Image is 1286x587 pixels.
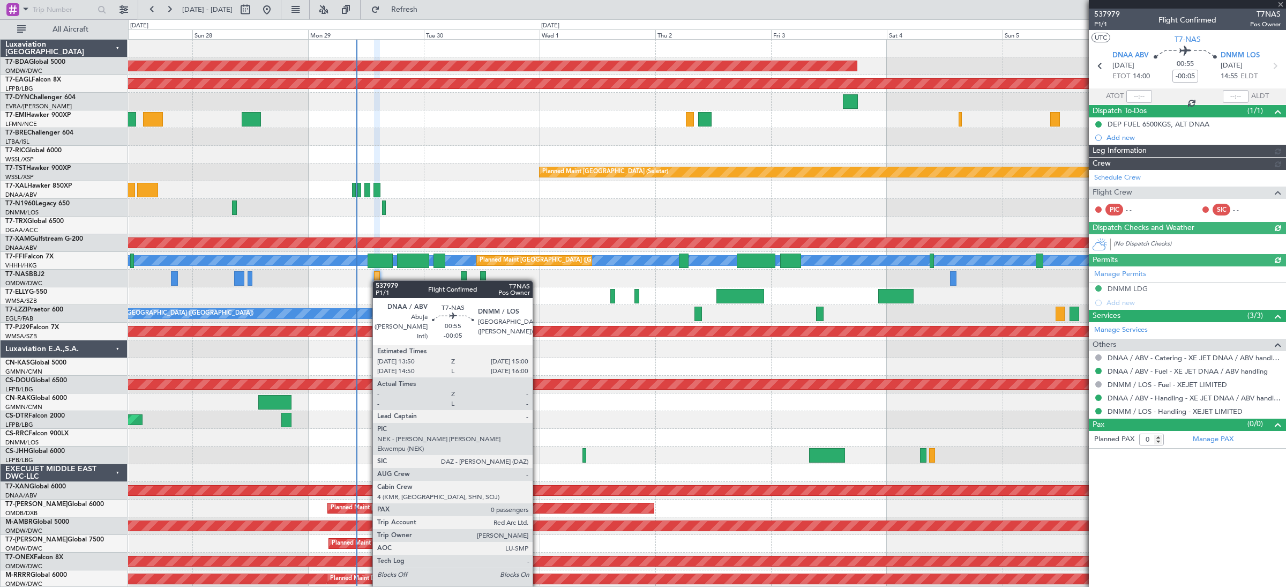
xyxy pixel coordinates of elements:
span: T7-LZZI [5,307,27,313]
a: T7-N1960Legacy 650 [5,200,70,207]
span: M-AMBR [5,519,33,525]
span: CS-DOU [5,377,31,384]
span: T7NAS [1250,9,1281,20]
a: LFPB/LBG [5,421,33,429]
span: ELDT [1240,71,1258,82]
a: DNAA / ABV - Catering - XE JET DNAA / ABV handling [1108,353,1281,362]
span: T7-N1960 [5,200,35,207]
a: M-RRRRGlobal 6000 [5,572,67,578]
span: T7-XAL [5,183,27,189]
span: T7-EMI [5,112,26,118]
span: T7-NAS [1175,34,1201,45]
span: Others [1093,339,1116,351]
a: T7-TSTHawker 900XP [5,165,71,172]
span: T7-[PERSON_NAME] [5,537,68,543]
a: T7-RICGlobal 6000 [5,147,62,154]
a: CN-KASGlobal 5000 [5,360,66,366]
a: T7-BREChallenger 604 [5,130,73,136]
div: Planned Maint [GEOGRAPHIC_DATA] ([GEOGRAPHIC_DATA]) [480,252,648,269]
span: T7-TST [5,165,26,172]
span: Services [1093,310,1120,322]
a: LFPB/LBG [5,456,33,464]
span: T7-TRX [5,218,27,225]
div: Planned Maint [GEOGRAPHIC_DATA] ([GEOGRAPHIC_DATA] Intl) [331,500,510,516]
span: (0/0) [1247,418,1263,429]
span: T7-XAM [5,236,30,242]
span: CS-DTR [5,413,28,419]
a: DNAA / ABV - Handling - XE JET DNAA / ABV handling [1108,393,1281,403]
span: DNAA ABV [1112,50,1149,61]
span: T7-EAGL [5,77,32,83]
span: [DATE] - [DATE] [182,5,233,14]
div: Planned Maint [GEOGRAPHIC_DATA] (Seletar) [542,164,668,180]
div: Sat 27 [77,29,192,39]
a: DNMM / LOS - Handling - XEJET LIMITED [1108,407,1243,416]
span: CN-KAS [5,360,30,366]
div: Planned Maint Dubai (Al Maktoum Intl) [332,536,437,552]
span: Pos Owner [1250,20,1281,29]
div: A/C Unavailable [GEOGRAPHIC_DATA] ([GEOGRAPHIC_DATA]) [79,306,253,322]
span: 14:55 [1221,71,1238,82]
span: (1/1) [1247,105,1263,116]
div: Wed 1 [540,29,655,39]
a: T7-PJ29Falcon 7X [5,324,59,331]
input: Trip Number [33,2,94,18]
a: WSSL/XSP [5,173,34,181]
span: All Aircraft [28,26,113,33]
div: Add new [1106,133,1281,142]
a: T7-ONEXFalcon 8X [5,554,63,561]
span: CN-RAK [5,395,31,402]
a: DNAA/ABV [5,244,37,252]
div: Planned Maint Dubai (Al Maktoum Intl) [330,571,436,587]
a: DNAA/ABV [5,191,37,199]
button: Refresh [366,1,430,18]
div: Sun 28 [192,29,308,39]
span: CS-RRC [5,430,28,437]
a: CS-RRCFalcon 900LX [5,430,69,437]
a: LFMN/NCE [5,120,37,128]
a: T7-XALHawker 850XP [5,183,72,189]
span: T7-ELLY [5,289,29,295]
span: T7-FFI [5,254,24,260]
a: Manage PAX [1193,434,1233,445]
a: OMDW/DWC [5,562,42,570]
span: Pax [1093,419,1104,431]
a: T7-EMIHawker 900XP [5,112,71,118]
span: T7-BDA [5,59,29,65]
a: Manage Services [1094,325,1148,336]
a: T7-[PERSON_NAME]Global 7500 [5,537,104,543]
span: T7-DYN [5,94,29,101]
a: WMSA/SZB [5,332,37,340]
a: EVRA/[PERSON_NAME] [5,102,72,110]
span: ATOT [1106,91,1124,102]
a: T7-TRXGlobal 6500 [5,218,64,225]
a: OMDW/DWC [5,279,42,287]
a: OMDW/DWC [5,67,42,75]
a: VHHH/HKG [5,262,37,270]
span: T7-PJ29 [5,324,29,331]
div: Sat 4 [887,29,1003,39]
div: [DATE] [130,21,148,31]
a: EGLF/FAB [5,315,33,323]
a: OMDB/DXB [5,509,38,517]
span: ETOT [1112,71,1130,82]
a: DNMM/LOS [5,439,39,447]
div: Mon 29 [308,29,424,39]
span: T7-BRE [5,130,27,136]
span: P1/1 [1094,20,1120,29]
a: OMDW/DWC [5,527,42,535]
a: T7-ELLYG-550 [5,289,47,295]
a: GMMN/CMN [5,403,42,411]
a: T7-EAGLFalcon 8X [5,77,61,83]
a: DNMM / LOS - Fuel - XEJET LIMITED [1108,380,1227,389]
span: Refresh [382,6,427,13]
a: T7-NASBBJ2 [5,271,44,278]
a: LFPB/LBG [5,85,33,93]
span: 537979 [1094,9,1120,20]
a: LFPB/LBG [5,385,33,393]
a: T7-FFIFalcon 7X [5,254,54,260]
span: T7-[PERSON_NAME] [5,501,68,508]
span: Dispatch To-Dos [1093,105,1147,117]
div: Flight Confirmed [1158,14,1216,26]
a: T7-XAMGulfstream G-200 [5,236,83,242]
